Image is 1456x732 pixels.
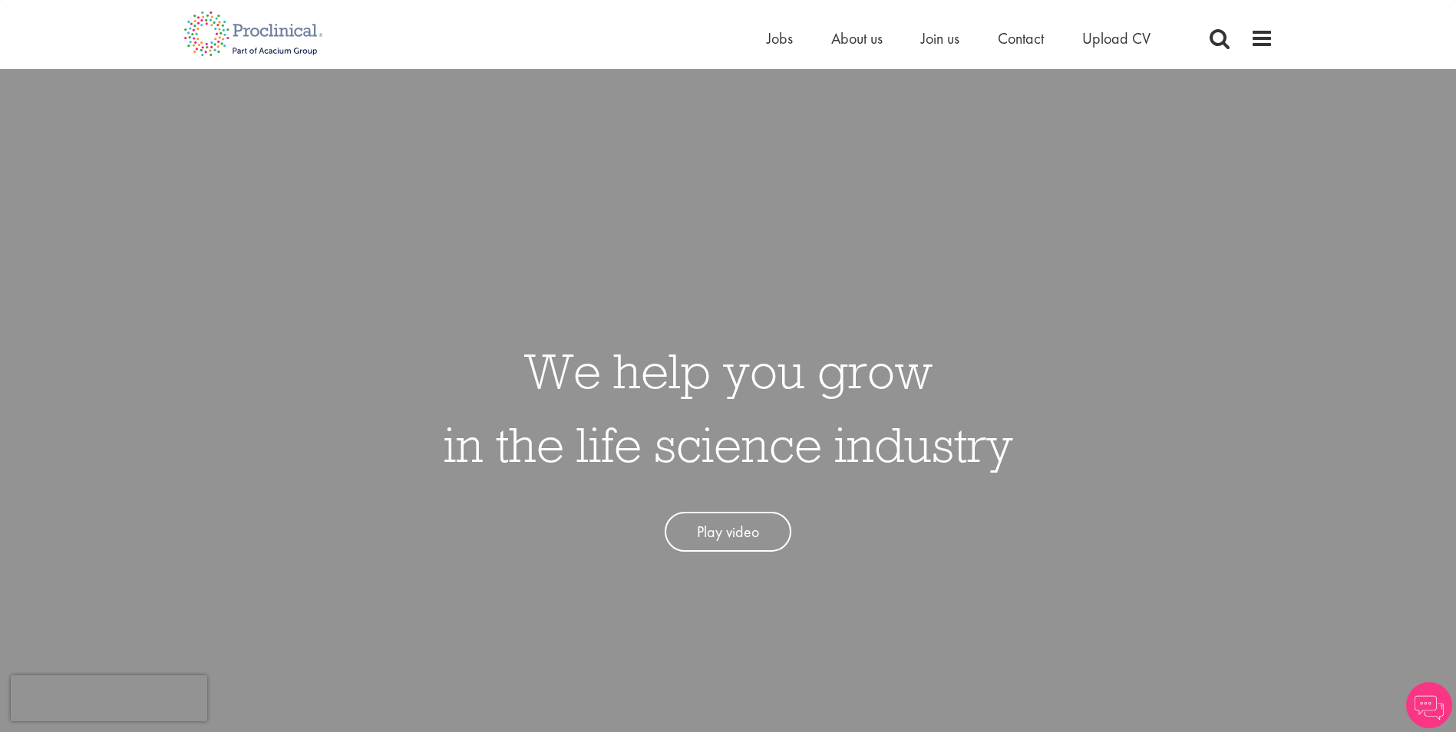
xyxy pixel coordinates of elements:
img: Chatbot [1406,682,1452,728]
a: Play video [665,512,791,552]
a: Contact [998,28,1044,48]
a: Upload CV [1082,28,1151,48]
h1: We help you grow in the life science industry [444,334,1013,481]
a: About us [831,28,883,48]
a: Jobs [767,28,793,48]
a: Join us [921,28,959,48]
